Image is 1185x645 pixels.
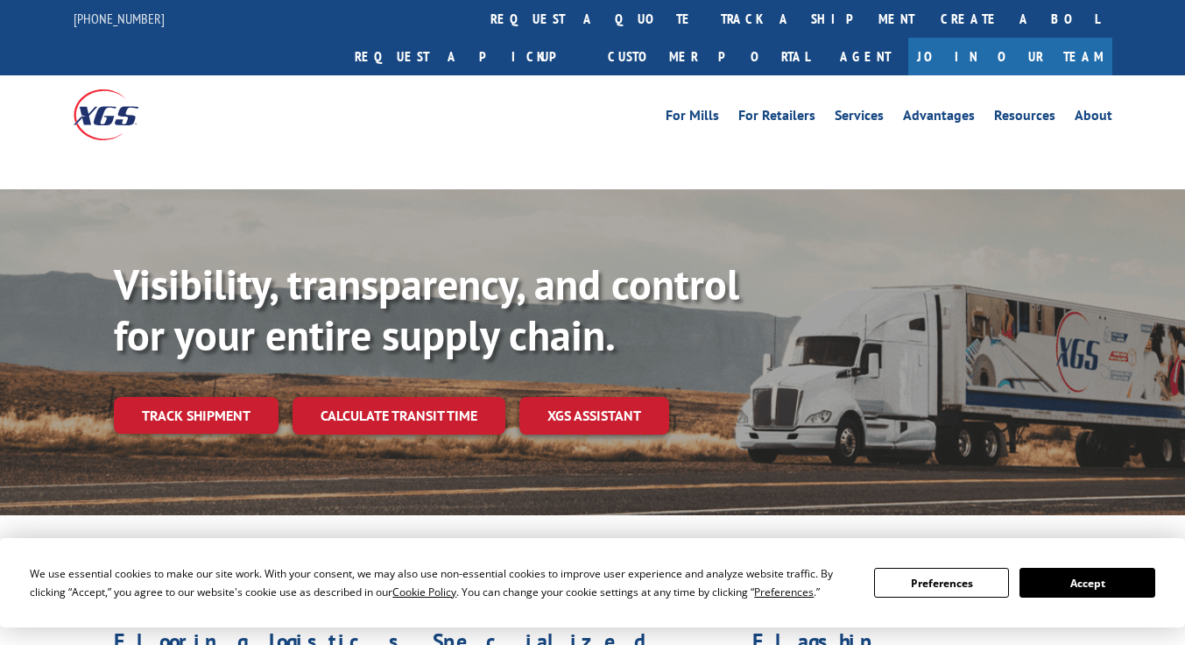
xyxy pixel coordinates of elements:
[874,568,1009,598] button: Preferences
[835,109,884,128] a: Services
[114,397,279,434] a: Track shipment
[754,585,814,599] span: Preferences
[994,109,1055,128] a: Resources
[74,10,165,27] a: [PHONE_NUMBER]
[293,397,505,435] a: Calculate transit time
[666,109,719,128] a: For Mills
[114,257,739,362] b: Visibility, transparency, and control for your entire supply chain.
[519,397,669,435] a: XGS ASSISTANT
[903,109,975,128] a: Advantages
[1075,109,1112,128] a: About
[822,38,908,75] a: Agent
[1019,568,1154,598] button: Accept
[738,109,815,128] a: For Retailers
[392,585,456,599] span: Cookie Policy
[342,38,595,75] a: Request a pickup
[30,564,853,601] div: We use essential cookies to make our site work. With your consent, we may also use non-essential ...
[595,38,822,75] a: Customer Portal
[908,38,1112,75] a: Join Our Team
